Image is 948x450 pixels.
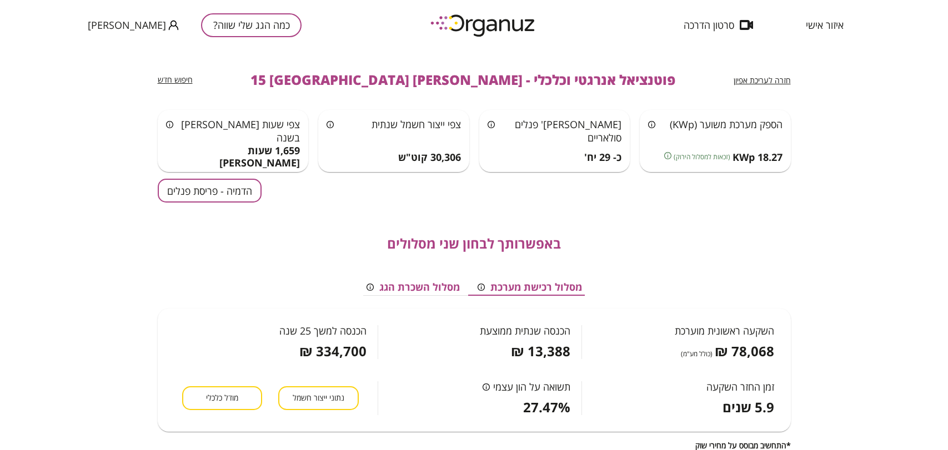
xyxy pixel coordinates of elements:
button: איזור אישי [789,19,860,31]
span: 78,068 ₪ [715,343,774,359]
button: חזרה לעריכת אפיון [734,75,791,86]
button: [PERSON_NAME] [88,18,179,32]
span: פוטנציאל אנרגטי וכלכלי - [PERSON_NAME] 15 [GEOGRAPHIC_DATA] [250,72,675,88]
span: [PERSON_NAME]' פנלים סולאריים [515,118,621,144]
span: 334,700 ₪ [299,343,367,359]
span: 30,306 קוט"ש [398,151,461,164]
button: סרטון הדרכה [667,19,770,31]
span: זמן החזר השקעה [706,381,774,392]
span: כ- 29 יח' [584,151,621,164]
span: (זכאות למסלול הירוק) [674,151,730,162]
span: 13,388 ₪ [511,343,570,359]
span: הספק מערכת משוער (KWp) [670,118,783,131]
span: השקעה ראשונית מוערכת [675,325,774,336]
button: הדמיה - פריסת פנלים [158,179,262,203]
button: מסלול רכישת מערכת [469,279,591,296]
span: מודל כלכלי [206,393,238,403]
button: מסלול השכרת הגג [358,279,469,296]
img: logo [423,10,545,41]
span: צפי ייצור חשמל שנתית [372,118,461,131]
span: צפי שעות [PERSON_NAME] בשנה [181,118,300,144]
span: [PERSON_NAME] [88,19,166,31]
span: 18.27 KWp [733,151,783,164]
button: כמה הגג שלי שווה? [201,13,302,37]
span: חיפוש חדש [158,74,193,85]
button: מודל כלכלי [182,386,262,410]
span: נתוני ייצור חשמל [293,393,344,403]
span: באפשרותך לבחון שני מסלולים [387,236,561,251]
span: 5.9 שנים [723,400,774,415]
span: תשואה על הון עצמי [493,381,570,392]
span: חזרה לעריכת אפיון [734,75,791,85]
button: נתוני ייצור חשמל [278,386,358,410]
span: איזור אישי [806,19,844,31]
span: (כולל מע"מ) [681,348,713,359]
span: הכנסה שנתית ממוצעת [480,325,570,336]
span: 27.47% [523,400,570,415]
button: חיפוש חדש [158,75,193,85]
span: הכנסה למשך 25 שנה [279,325,367,336]
span: *התחשיב מבוסס על מחירי שוק [695,441,791,450]
span: סרטון הדרכה [684,19,734,31]
span: 1,659 שעות [PERSON_NAME] [166,145,300,169]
